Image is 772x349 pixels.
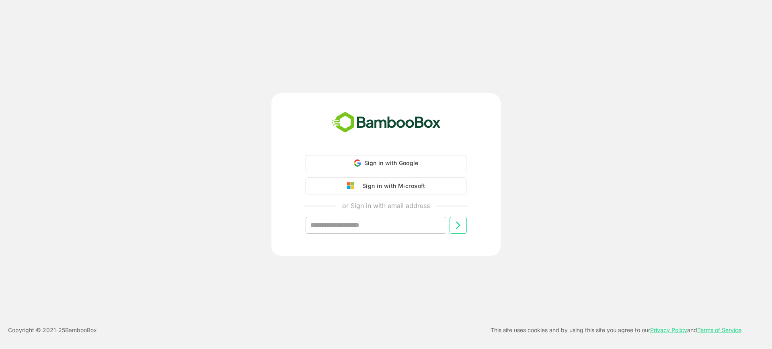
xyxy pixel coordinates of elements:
div: Sign in with Google [306,155,466,171]
button: Sign in with Microsoft [306,178,466,194]
p: or Sign in with email address [342,201,430,210]
span: Sign in with Google [364,159,419,166]
a: Terms of Service [697,327,741,333]
a: Privacy Policy [650,327,687,333]
p: Copyright © 2021- 25 BambooBox [8,325,97,335]
p: This site uses cookies and by using this site you agree to our and [491,325,741,335]
div: Sign in with Microsoft [358,181,425,191]
img: bamboobox [327,109,445,136]
img: google [347,182,358,190]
